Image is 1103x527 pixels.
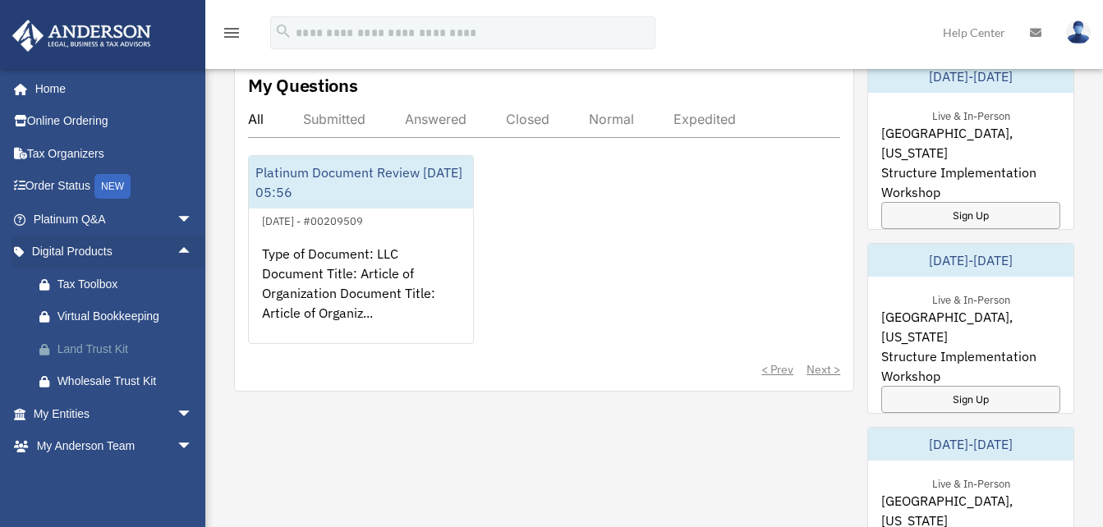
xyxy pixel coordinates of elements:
[249,156,473,209] div: Platinum Document Review [DATE] 05:56
[881,202,1060,229] a: Sign Up
[11,137,218,170] a: Tax Organizers
[177,236,209,269] span: arrow_drop_up
[57,371,197,392] div: Wholesale Trust Kit
[177,462,209,496] span: arrow_drop_down
[881,386,1060,413] a: Sign Up
[7,20,156,52] img: Anderson Advisors Platinum Portal
[881,163,1060,202] span: Structure Implementation Workshop
[11,170,218,204] a: Order StatusNEW
[23,332,218,365] a: Land Trust Kit
[919,474,1023,491] div: Live & In-Person
[919,106,1023,123] div: Live & In-Person
[405,111,466,127] div: Answered
[868,60,1073,93] div: [DATE]-[DATE]
[881,346,1060,386] span: Structure Implementation Workshop
[506,111,549,127] div: Closed
[11,430,218,463] a: My Anderson Teamarrow_drop_down
[248,73,358,98] div: My Questions
[23,300,218,333] a: Virtual Bookkeeping
[303,111,365,127] div: Submitted
[868,428,1073,461] div: [DATE]-[DATE]
[868,244,1073,277] div: [DATE]-[DATE]
[11,105,218,138] a: Online Ordering
[249,211,376,228] div: [DATE] - #00209509
[57,306,197,327] div: Virtual Bookkeeping
[11,203,218,236] a: Platinum Q&Aarrow_drop_down
[248,155,474,344] a: Platinum Document Review [DATE] 05:56[DATE] - #00209509Type of Document: LLC Document Title: Arti...
[11,236,218,268] a: Digital Productsarrow_drop_up
[274,22,292,40] i: search
[673,111,736,127] div: Expedited
[11,72,209,105] a: Home
[881,123,1060,163] span: [GEOGRAPHIC_DATA], [US_STATE]
[177,430,209,464] span: arrow_drop_down
[248,111,264,127] div: All
[57,274,197,295] div: Tax Toolbox
[23,268,218,300] a: Tax Toolbox
[1066,21,1091,44] img: User Pic
[11,397,218,430] a: My Entitiesarrow_drop_down
[222,23,241,43] i: menu
[919,290,1023,307] div: Live & In-Person
[177,203,209,236] span: arrow_drop_down
[589,111,634,127] div: Normal
[222,29,241,43] a: menu
[94,174,131,199] div: NEW
[23,365,218,398] a: Wholesale Trust Kit
[177,397,209,431] span: arrow_drop_down
[11,462,218,495] a: My Documentsarrow_drop_down
[57,339,197,360] div: Land Trust Kit
[881,307,1060,346] span: [GEOGRAPHIC_DATA], [US_STATE]
[249,231,473,359] div: Type of Document: LLC Document Title: Article of Organization Document Title: Article of Organiz...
